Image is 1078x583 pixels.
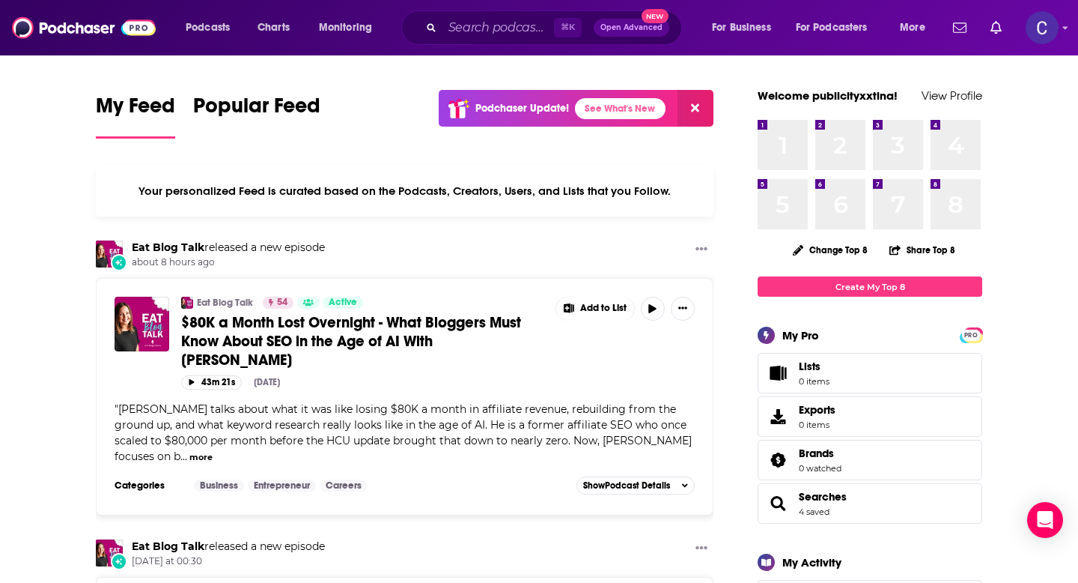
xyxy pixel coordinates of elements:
span: ... [180,450,187,463]
span: Brands [799,447,834,460]
span: Add to List [580,303,627,314]
span: Lists [763,363,793,384]
button: Show More Button [556,297,634,321]
a: PRO [962,329,980,340]
button: Change Top 8 [784,241,877,259]
button: open menu [308,16,392,40]
a: Charts [248,16,299,40]
span: 0 items [799,376,829,387]
button: ShowPodcast Details [576,477,695,495]
span: Podcasts [186,17,230,38]
a: Brands [799,447,841,460]
span: " [115,402,692,463]
span: Searches [758,483,982,524]
a: Popular Feed [193,93,320,139]
span: New [642,9,669,23]
a: 0 watched [799,463,841,474]
a: 54 [263,297,293,309]
button: more [189,451,213,464]
span: Exports [799,403,835,417]
a: See What's New [575,98,666,119]
span: Open Advanced [600,24,663,31]
img: Eat Blog Talk [96,241,123,268]
h3: released a new episode [132,540,325,554]
a: Show notifications dropdown [947,15,972,40]
button: Share Top 8 [889,235,956,265]
a: Searches [763,493,793,514]
span: My Feed [96,93,175,127]
span: Monitoring [319,17,372,38]
a: 4 saved [799,507,829,517]
div: My Activity [782,555,841,570]
button: Show More Button [671,297,695,321]
span: PRO [962,330,980,341]
a: View Profile [922,88,982,103]
span: $80K a Month Lost Overnight - What Bloggers Must Know About SEO in the Age of AI With [PERSON_NAME] [181,313,521,369]
span: about 8 hours ago [132,256,325,269]
div: New Episode [111,553,127,570]
button: Show profile menu [1026,11,1059,44]
span: Show Podcast Details [583,480,670,491]
h3: released a new episode [132,241,325,255]
span: [DATE] at 00:30 [132,555,325,568]
a: Show notifications dropdown [984,15,1008,40]
span: Popular Feed [193,93,320,127]
img: Eat Blog Talk [96,540,123,567]
a: Entrepreneur [248,480,316,492]
span: Brands [758,440,982,480]
button: open menu [786,16,889,40]
div: Open Intercom Messenger [1027,502,1063,538]
span: More [900,17,925,38]
div: New Episode [111,254,127,271]
img: Eat Blog Talk [181,297,193,309]
button: open menu [175,16,249,40]
span: Charts [258,17,290,38]
span: Logged in as publicityxxtina [1026,11,1059,44]
a: Careers [320,480,368,492]
div: [DATE] [254,377,280,387]
a: Searches [799,490,847,504]
span: 0 items [799,420,835,430]
div: Your personalized Feed is curated based on the Podcasts, Creators, Users, and Lists that you Follow. [96,166,713,217]
a: Welcome publicityxxtina! [758,88,898,103]
a: Lists [758,353,982,393]
span: Lists [799,360,829,373]
a: Eat Blog Talk [132,540,204,553]
button: Open AdvancedNew [594,19,669,37]
input: Search podcasts, credits, & more... [442,16,554,40]
img: User Profile [1026,11,1059,44]
p: Podchaser Update! [475,102,569,115]
a: Business [194,480,244,492]
a: Create My Top 8 [758,277,982,297]
button: Show More Button [689,241,713,259]
span: For Podcasters [796,17,868,38]
span: [PERSON_NAME] talks about what it was like losing $80K a month in affiliate revenue, rebuilding f... [115,402,692,463]
button: open menu [889,16,944,40]
img: Podchaser - Follow, Share and Rate Podcasts [12,13,156,42]
div: Search podcasts, credits, & more... [415,10,696,45]
a: Brands [763,450,793,471]
span: Exports [763,406,793,427]
a: My Feed [96,93,175,139]
button: Show More Button [689,540,713,558]
div: My Pro [782,328,819,342]
img: $80K a Month Lost Overnight - What Bloggers Must Know About SEO in the Age of AI With Jamie I.F [115,297,169,351]
a: Eat Blog Talk [132,241,204,254]
span: Active [329,295,357,310]
a: $80K a Month Lost Overnight - What Bloggers Must Know About SEO in the Age of AI With [PERSON_NAME] [181,313,545,369]
a: Eat Blog Talk [197,297,253,309]
a: Active [323,297,363,309]
span: Lists [799,360,820,373]
span: For Business [712,17,771,38]
button: 43m 21s [181,375,242,390]
span: ⌘ K [554,18,582,37]
button: open menu [701,16,790,40]
a: Exports [758,396,982,437]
